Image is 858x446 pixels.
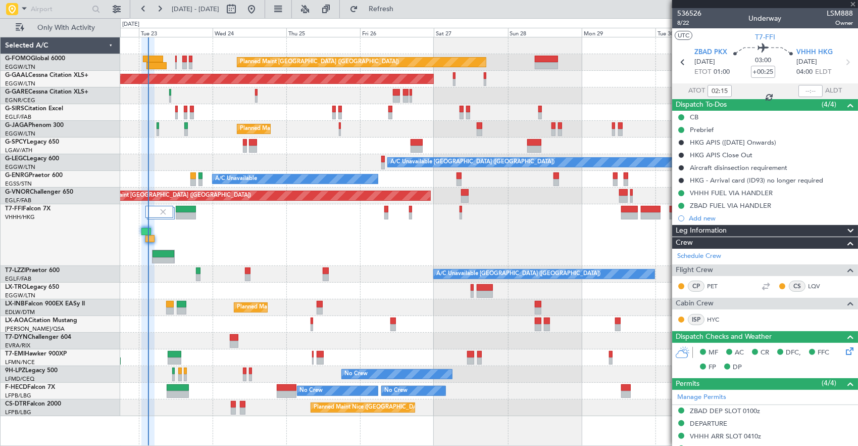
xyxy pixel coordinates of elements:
[215,171,257,187] div: A/C Unavailable
[690,125,714,134] div: Prebrief
[5,156,59,162] a: G-LEGCLegacy 600
[796,67,813,77] span: 04:00
[827,8,853,19] span: LSM888
[360,6,402,13] span: Refresh
[690,163,787,172] div: Aircraft disinsection requirement
[26,24,107,31] span: Only With Activity
[761,348,769,358] span: CR
[5,351,25,357] span: T7-EMI
[92,188,251,203] div: Planned Maint [GEOGRAPHIC_DATA] ([GEOGRAPHIC_DATA])
[5,156,27,162] span: G-LEGC
[5,334,71,340] a: T7-DYNChallenger 604
[5,401,27,407] span: CS-DTR
[688,86,705,96] span: ATOT
[5,308,35,316] a: EDLW/DTM
[822,99,836,110] span: (4/4)
[5,384,55,390] a: F-HECDFalcon 7X
[300,383,323,398] div: No Crew
[434,28,508,37] div: Sat 27
[5,172,63,179] a: G-ENRGPraetor 600
[384,383,408,398] div: No Crew
[694,57,715,67] span: [DATE]
[390,155,554,170] div: A/C Unavailable [GEOGRAPHIC_DATA] ([GEOGRAPHIC_DATA])
[709,348,718,358] span: MF
[690,432,761,440] div: VHHH ARR SLOT 0410z
[749,14,782,24] div: Underway
[5,392,31,399] a: LFPB/LBG
[688,314,704,325] div: ISP
[5,375,34,383] a: LFMD/CEQ
[5,56,31,62] span: G-FOMO
[676,237,693,249] span: Crew
[690,419,727,428] div: DEPARTURE
[5,342,30,349] a: EVRA/RIX
[676,99,727,111] span: Dispatch To-Dos
[11,20,110,36] button: Only With Activity
[5,113,31,121] a: EGLF/FAB
[139,28,213,37] div: Tue 23
[5,163,35,171] a: EGGW/LTN
[5,172,29,179] span: G-ENRG
[5,325,65,333] a: [PERSON_NAME]/QSA
[5,89,88,95] a: G-GARECessna Citation XLS+
[714,67,730,77] span: 01:00
[690,138,776,147] div: HKG APIS ([DATE] Onwards)
[688,281,704,292] div: CP
[5,72,28,78] span: G-GAAL
[676,378,699,390] span: Permits
[5,56,65,62] a: G-FOMOGlobal 6000
[677,8,701,19] span: 536526
[827,19,853,27] span: Owner
[5,63,35,71] a: EGGW/LTN
[690,176,823,185] div: HKG - Arrival card (ID93) no longer required
[5,206,51,212] a: T7-FFIFalcon 7X
[808,282,831,291] a: LQV
[707,282,730,291] a: PET
[690,407,760,415] div: ZBAD DEP SLOT 0100z
[786,348,801,358] span: DFC,
[755,32,775,42] span: T7-FFI
[677,392,726,403] a: Manage Permits
[694,48,727,58] span: ZBAD PKX
[690,189,773,197] div: VHHH FUEL VIA HANDLER
[5,89,28,95] span: G-GARE
[709,363,716,373] span: FP
[796,48,833,58] span: VHHH HKG
[286,28,360,37] div: Thu 25
[5,189,73,195] a: G-VNORChallenger 650
[237,300,396,315] div: Planned Maint [GEOGRAPHIC_DATA] ([GEOGRAPHIC_DATA])
[5,301,85,307] a: LX-INBFalcon 900EX EASy II
[5,139,59,145] a: G-SPCYLegacy 650
[5,284,59,290] a: LX-TROLegacy 650
[694,67,711,77] span: ETOT
[5,72,88,78] a: G-GAALCessna Citation XLS+
[360,28,434,37] div: Fri 26
[5,284,27,290] span: LX-TRO
[314,400,426,415] div: Planned Maint Nice ([GEOGRAPHIC_DATA])
[5,318,77,324] a: LX-AOACitation Mustang
[707,315,730,324] a: HYC
[5,213,35,221] a: VHHH/HKG
[735,348,744,358] span: AC
[5,189,30,195] span: G-VNOR
[733,363,742,373] span: DP
[789,281,805,292] div: CS
[5,139,27,145] span: G-SPCY
[676,264,713,276] span: Flight Crew
[345,1,406,17] button: Refresh
[5,359,35,366] a: LFMN/NCE
[5,334,28,340] span: T7-DYN
[240,121,399,137] div: Planned Maint [GEOGRAPHIC_DATA] ([GEOGRAPHIC_DATA])
[344,367,368,382] div: No Crew
[240,55,399,70] div: Planned Maint [GEOGRAPHIC_DATA] ([GEOGRAPHIC_DATA])
[5,368,58,374] a: 9H-LPZLegacy 500
[755,56,771,66] span: 03:00
[676,225,727,237] span: Leg Information
[582,28,655,37] div: Mon 29
[5,130,35,138] a: EGGW/LTN
[508,28,582,37] div: Sun 28
[677,251,721,261] a: Schedule Crew
[5,368,25,374] span: 9H-LPZ
[690,151,752,159] div: HKG APIS Close Out
[675,31,692,40] button: UTC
